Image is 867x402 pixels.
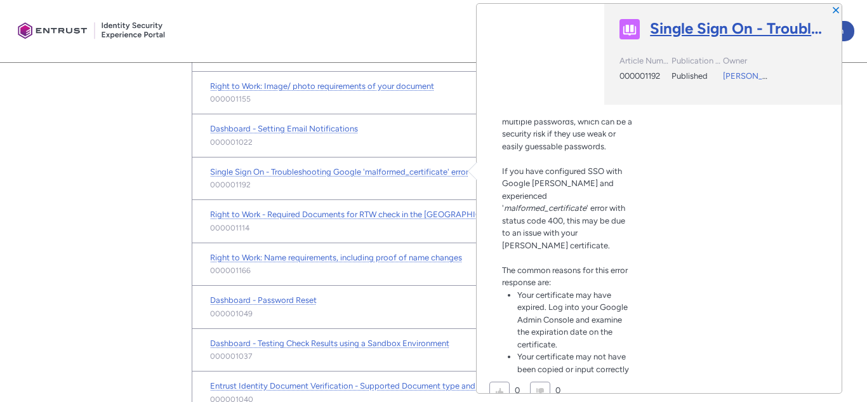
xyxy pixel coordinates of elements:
p: Entrust Identity Verification dashboard allows you to setup [PERSON_NAME] Single Sign On (SSO) wi... [502,17,633,289]
div: Owner [723,55,772,70]
div: Publication Status [672,55,720,70]
span: Published [672,71,708,81]
span: Right to Work: Image/ photo requirements of your document [210,81,434,91]
lightning-formatted-text: 000001037 [210,351,252,362]
span: Entrust Identity Document Verification - Supported Document type and size [210,381,491,391]
lightning-formatted-text: 000001114 [210,222,249,234]
lightning-formatted-text: 000001022 [210,137,253,148]
li: Your certificate may not have been copied or input correctly into the platform. [517,351,633,388]
span: Right to Work - Required Documents for RTW check in the [GEOGRAPHIC_DATA] [210,210,508,219]
em: malformed_certificate [504,203,586,213]
a: Single Sign On - Troubleshooting Google 'malformed_certificate' error [650,19,826,38]
span: Dashboard - Testing Check Results using a Sandbox Environment [210,338,449,348]
lightning-formatted-number: 0 [555,385,560,395]
span: Dashboard - Password Reset [210,295,317,305]
span: Right to Work: Name requirements, including proof of name changes [210,253,462,262]
lightning-formatted-text: 000001155 [210,93,251,105]
div: Article Number [619,55,668,70]
header: Highlights panel header [477,4,842,105]
lightning-formatted-text: 000001049 [210,308,253,319]
lightning-formatted-text: 000001166 [210,265,251,276]
lightning-formatted-number: 0 [515,385,520,395]
a: [PERSON_NAME] [723,71,789,81]
lightning-formatted-text: 000001192 [210,179,251,191]
button: Close [831,5,840,14]
img: Knowledge [619,20,640,40]
span: 000001192 [619,71,660,81]
span: Single Sign On - Troubleshooting Google 'malformed_certificate' error [210,167,468,177]
li: Your certificate may have expired. Log into your Google Admin Console and examine the expiration ... [517,289,633,351]
span: Dashboard - Setting Email Notifications [210,124,358,133]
